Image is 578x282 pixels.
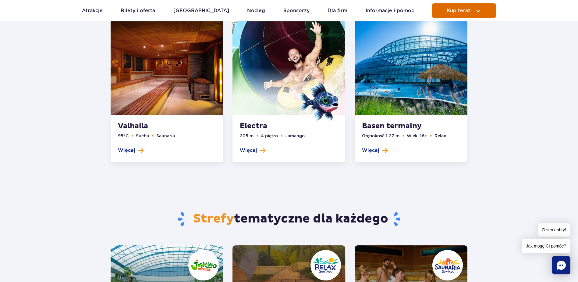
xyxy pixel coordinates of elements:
[328,3,347,18] a: Dla firm
[173,3,229,18] a: [GEOGRAPHIC_DATA]
[432,3,496,18] button: Kup teraz
[522,239,570,253] span: Jak mogę Ci pomóc?
[366,3,414,18] a: Informacje i pomoc
[121,3,155,18] a: Bilety i oferta
[283,3,310,18] a: Sponsorzy
[447,8,471,13] span: Kup teraz
[111,211,467,227] h2: tematyczne dla każdego
[193,211,234,226] span: Strefy
[552,256,570,274] div: Chat
[538,223,570,237] span: Dzień dobry!
[82,3,103,18] a: Atrakcje
[247,3,265,18] a: Nocleg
